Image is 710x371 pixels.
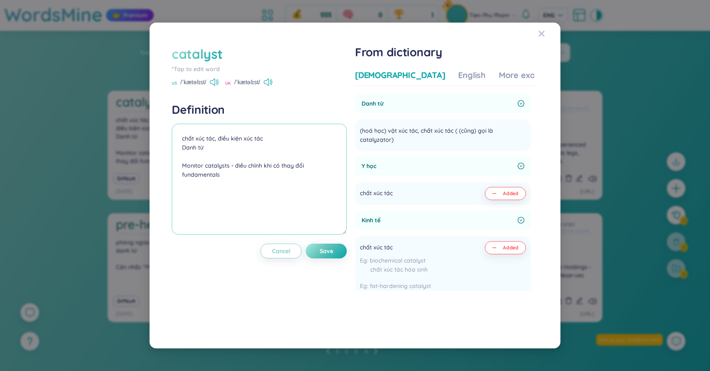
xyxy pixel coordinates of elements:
[172,45,222,63] div: catalyst
[499,69,558,81] div: More examples
[360,265,457,274] div: chất xúc tác hóa sinh
[370,282,431,290] span: fat-hardening catalyst
[172,102,347,117] h4: Definition
[362,161,514,171] span: Y học
[370,257,426,264] span: biochemical catalyst
[360,290,457,300] div: chất xúc tác hidro hóa chất béo
[355,69,445,81] div: [DEMOGRAPHIC_DATA]
[225,80,231,87] span: UK
[538,23,560,45] button: Close
[272,247,290,255] span: Cancel
[180,78,206,87] span: /ˈkætəlɪst/
[458,69,486,81] div: English
[360,126,515,144] span: (hoá học) vật xúc tác, chất xúc tác ( (cũng) gọi là catalyzator)
[172,124,347,235] textarea: chất xúc tác, điều kiện xúc tác Danh từ Monitor catalysts - điều chỉnh khi có thay đổi fundamentals
[355,45,534,60] h1: From dictionary
[503,244,519,251] span: Added
[234,78,260,87] span: /ˈkætəlɪst/
[172,65,347,74] div: *Tap to edit word
[362,216,514,225] span: Kinh tế
[320,247,333,255] span: Save
[518,100,524,107] span: right-circle
[362,99,514,108] span: Danh từ
[360,243,393,253] span: chất xúc tác
[518,163,524,169] span: right-circle
[360,189,393,198] span: chất xúc tác
[503,190,519,197] span: Added
[518,217,524,224] span: right-circle
[172,80,177,87] span: US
